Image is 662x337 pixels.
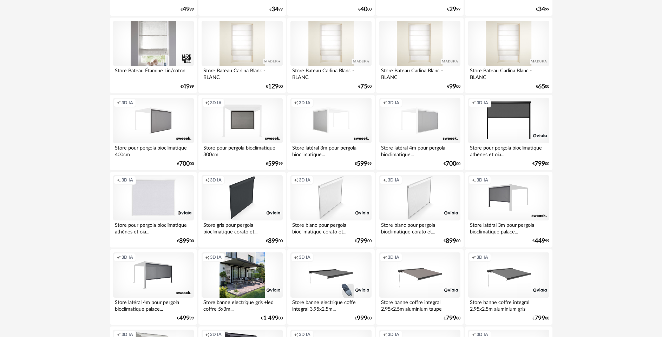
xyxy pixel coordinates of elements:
div: € 99 [269,7,283,12]
a: Creation icon 3D IA Store latéral 3m pour pergola bioclimatique... €59999 [287,95,374,171]
a: Store Bateau Carlina Blanc - BLANC €9900 [376,18,463,93]
span: 3D IA [299,100,310,106]
div: € 00 [447,84,460,89]
a: Store Bateau Étamine Lin/coton €4999 [110,18,197,93]
a: Creation icon 3D IA Store pour pergola bioclimatique athènes et oia... €89900 [110,172,197,248]
span: 3D IA [122,255,133,260]
span: Creation icon [383,100,387,106]
div: € 00 [532,316,549,321]
div: Store Bateau Carlina Blanc - BLANC [290,66,371,80]
span: 3D IA [299,255,310,260]
span: 599 [268,161,278,166]
div: Store gris pour pergola bioclimatique corato et... [202,220,282,234]
span: Creation icon [205,100,209,106]
span: 3D IA [210,177,222,183]
div: € 99 [447,7,460,12]
span: 899 [179,239,190,244]
a: Creation icon 3D IA Store blanc pour pergola bioclimatique corato et... €79900 [287,172,374,248]
span: 49 [183,7,190,12]
span: 449 [535,239,545,244]
a: Creation icon 3D IA Store latéral 4m pour pergola bioclimatique... €70000 [376,95,463,171]
span: 65 [538,84,545,89]
a: Creation icon 3D IA Store banne coffre integral 2.95x2.5m aluminium taupe €79900 [376,249,463,325]
div: Store banne electrique coffe integral 3.95x2.5m... [290,298,371,312]
div: Store Bateau Carlina Blanc - BLANC [468,66,549,80]
span: Creation icon [472,255,476,260]
div: Store latéral 3m pour pergola bioclimatique... [290,143,371,157]
span: 99 [449,84,456,89]
span: Creation icon [117,255,121,260]
span: Creation icon [294,255,298,260]
span: Creation icon [294,177,298,183]
div: € 00 [444,239,460,244]
div: € 00 [536,84,549,89]
span: 899 [268,239,278,244]
a: Store Bateau Carlina Blanc - BLANC €6500 [465,18,552,93]
span: 3D IA [122,177,133,183]
span: Creation icon [294,100,298,106]
div: € 99 [177,316,194,321]
a: Creation icon 3D IA Store blanc pour pergola bioclimatique corato et... €89900 [376,172,463,248]
span: 799 [535,161,545,166]
span: 999 [357,316,367,321]
span: 3D IA [388,255,399,260]
span: 3D IA [388,100,399,106]
div: Store banne electrique gris +led coffre 5x3m... [202,298,282,312]
span: 3D IA [210,100,222,106]
span: 129 [268,84,278,89]
div: Store pour pergola bioclimatique athènes et oia... [468,143,549,157]
span: Creation icon [117,177,121,183]
span: 3D IA [477,177,488,183]
span: 700 [179,161,190,166]
div: Store Bateau Carlina Blanc - BLANC [379,66,460,80]
a: Store Bateau Carlina Blanc - BLANC €7500 [287,18,374,93]
div: € 99 [181,84,194,89]
div: Store Bateau Carlina Blanc - BLANC [202,66,282,80]
div: € 00 [355,316,372,321]
span: 34 [538,7,545,12]
span: 3D IA [299,177,310,183]
div: Store pour pergola bioclimatique 400cm [113,143,194,157]
a: Creation icon 3D IA Store latéral 3m pour pergola bioclimatique palace... €44999 [465,172,552,248]
div: Store blanc pour pergola bioclimatique corato et... [290,220,371,234]
span: 49 [183,84,190,89]
div: € 00 [261,316,283,321]
div: € 99 [355,161,372,166]
span: 3D IA [477,100,488,106]
div: Store pour pergola bioclimatique athènes et oia... [113,220,194,234]
div: € 99 [532,239,549,244]
span: Creation icon [117,100,121,106]
span: 700 [446,161,456,166]
div: € 00 [177,239,194,244]
div: € 00 [177,161,194,166]
span: Creation icon [205,255,209,260]
a: Creation icon 3D IA Store banne electrique gris +led coffre 5x3m... €1 49900 [198,249,286,325]
a: Creation icon 3D IA Store pour pergola bioclimatique 400cm €70000 [110,95,197,171]
div: Store blanc pour pergola bioclimatique corato et... [379,220,460,234]
span: 799 [535,316,545,321]
a: Creation icon 3D IA Store banne electrique coffe integral 3.95x2.5m... €99900 [287,249,374,325]
span: 799 [446,316,456,321]
span: 799 [357,239,367,244]
span: 40 [360,7,367,12]
div: € 00 [266,239,283,244]
div: Store pour pergola bioclimatique 300cm [202,143,282,157]
a: Creation icon 3D IA Store banne coffre integral 2.95x2.5m aluminium gris €79900 [465,249,552,325]
div: € 00 [444,161,460,166]
span: 3D IA [477,255,488,260]
span: Creation icon [472,177,476,183]
span: 34 [271,7,278,12]
span: 1 499 [263,316,278,321]
span: 29 [449,7,456,12]
div: € 99 [181,7,194,12]
div: Store banne coffre integral 2.95x2.5m aluminium taupe [379,298,460,312]
span: 75 [360,84,367,89]
div: Store banne coffre integral 2.95x2.5m aluminium gris [468,298,549,312]
div: € 00 [358,7,372,12]
div: Store latéral 4m pour pergola bioclimatique... [379,143,460,157]
div: € 00 [358,84,372,89]
a: Creation icon 3D IA Store latéral 4m pour pergola bioclimatique palace... €49999 [110,249,197,325]
div: € 00 [266,84,283,89]
a: Creation icon 3D IA Store gris pour pergola bioclimatique corato et... €89900 [198,172,286,248]
a: Creation icon 3D IA Store pour pergola bioclimatique 300cm €59999 [198,95,286,171]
